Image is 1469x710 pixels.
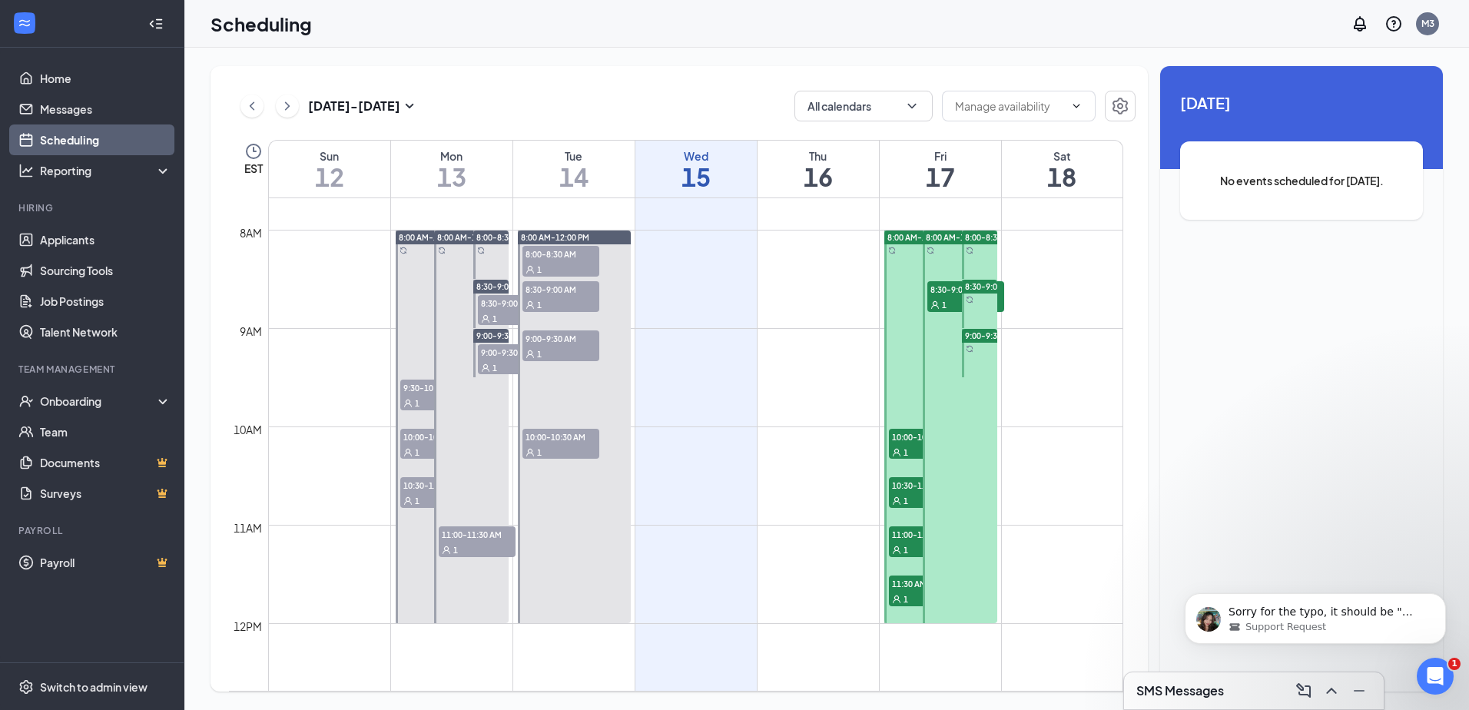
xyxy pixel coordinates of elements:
[892,595,901,604] svg: User
[513,164,635,190] h1: 14
[400,429,477,444] span: 10:00-10:30 AM
[904,447,908,458] span: 1
[927,281,1004,297] span: 8:30-9:00 AM
[17,15,32,31] svg: WorkstreamLogo
[794,91,933,121] button: All calendarsChevronDown
[880,164,1001,190] h1: 17
[904,496,908,506] span: 1
[635,164,757,190] h1: 15
[40,547,171,578] a: PayrollCrown
[1448,658,1461,670] span: 1
[892,448,901,457] svg: User
[18,524,168,537] div: Payroll
[40,163,172,178] div: Reporting
[1211,172,1392,189] span: No events scheduled for [DATE].
[758,148,879,164] div: Thu
[230,618,265,635] div: 12pm
[478,344,555,360] span: 9:00-9:30 AM
[927,247,934,254] svg: Sync
[892,496,901,506] svg: User
[237,224,265,241] div: 8am
[403,496,413,506] svg: User
[148,16,164,32] svg: Collapse
[513,148,635,164] div: Tue
[244,97,260,115] svg: ChevronLeft
[930,300,940,310] svg: User
[904,594,908,605] span: 1
[1136,682,1224,699] h3: SMS Messages
[308,98,400,114] h3: [DATE] - [DATE]
[476,330,527,341] span: 9:00-9:30 AM
[888,247,896,254] svg: Sync
[269,148,390,164] div: Sun
[415,447,419,458] span: 1
[522,330,599,346] span: 9:00-9:30 AM
[40,63,171,94] a: Home
[526,350,535,359] svg: User
[40,679,148,695] div: Switch to admin view
[481,363,490,373] svg: User
[40,255,171,286] a: Sourcing Tools
[966,345,973,353] svg: Sync
[40,94,171,124] a: Messages
[244,161,263,176] span: EST
[889,576,966,591] span: 11:30 AM-12:00 PM
[537,349,542,360] span: 1
[476,281,527,292] span: 8:30-9:00 AM
[40,124,171,155] a: Scheduling
[478,295,555,310] span: 8:30-9:00 AM
[1351,15,1369,33] svg: Notifications
[635,141,757,197] a: October 15, 2025
[887,232,956,243] span: 8:00 AM-12:00 PM
[1319,678,1344,703] button: ChevronUp
[526,265,535,274] svg: User
[437,232,506,243] span: 8:00 AM-12:00 PM
[942,300,947,310] span: 1
[18,393,34,409] svg: UserCheck
[522,429,599,444] span: 10:00-10:30 AM
[537,447,542,458] span: 1
[955,98,1064,114] input: Manage availability
[966,247,973,254] svg: Sync
[904,98,920,114] svg: ChevronDown
[889,429,966,444] span: 10:00-10:30 AM
[758,141,879,197] a: October 16, 2025
[439,526,516,542] span: 11:00-11:30 AM
[403,448,413,457] svg: User
[240,95,264,118] button: ChevronLeft
[635,148,757,164] div: Wed
[1105,91,1136,121] button: Settings
[211,11,312,37] h1: Scheduling
[40,447,171,478] a: DocumentsCrown
[400,247,407,254] svg: Sync
[400,380,477,395] span: 9:30-10:00 AM
[537,264,542,275] span: 1
[400,97,419,115] svg: SmallChevronDown
[1350,682,1368,700] svg: Minimize
[880,141,1001,197] a: October 17, 2025
[481,314,490,323] svg: User
[889,477,966,493] span: 10:30-11:00 AM
[1002,148,1123,164] div: Sat
[230,421,265,438] div: 10am
[880,148,1001,164] div: Fri
[1322,682,1341,700] svg: ChevronUp
[415,496,419,506] span: 1
[1417,658,1454,695] iframe: Intercom live chat
[276,95,299,118] button: ChevronRight
[399,232,467,243] span: 8:00 AM-12:00 PM
[1180,91,1423,114] span: [DATE]
[18,201,168,214] div: Hiring
[904,545,908,556] span: 1
[476,232,527,243] span: 8:00-8:30 AM
[40,224,171,255] a: Applicants
[513,141,635,197] a: October 14, 2025
[40,478,171,509] a: SurveysCrown
[269,141,390,197] a: October 12, 2025
[230,519,265,536] div: 11am
[438,247,446,254] svg: Sync
[889,526,966,542] span: 11:00-11:30 AM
